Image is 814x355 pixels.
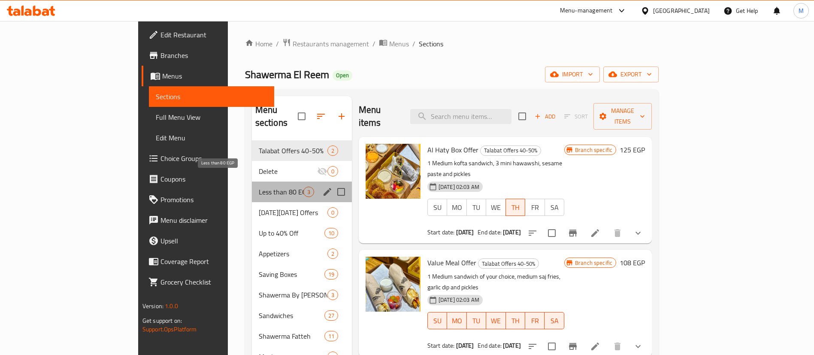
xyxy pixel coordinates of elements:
[509,315,522,327] span: TH
[142,66,274,86] a: Menus
[259,146,327,156] div: Talabat Offers 40-50%
[486,199,505,216] button: WE
[160,215,267,225] span: Menu disclaimer
[470,315,483,327] span: TU
[431,315,444,327] span: SU
[466,199,486,216] button: TU
[600,106,645,127] span: Manage items
[142,169,274,189] a: Coupons
[252,140,352,161] div: Talabat Offers 40-50%2
[548,201,561,214] span: SA
[366,144,421,199] img: Al Haty Box Offer
[149,86,274,107] a: Sections
[470,201,483,214] span: TU
[162,71,267,81] span: Menus
[142,231,274,251] a: Upsell
[620,144,645,156] h6: 125 EGP
[160,256,267,267] span: Coverage Report
[311,106,331,127] span: Sort sections
[525,199,545,216] button: FR
[552,69,593,80] span: import
[259,166,317,176] span: Delete
[252,182,352,202] div: Less than 80 EGP3edit
[321,185,334,198] button: edit
[427,340,455,351] span: Start date:
[427,143,478,156] span: Al Haty Box Offer
[245,38,659,49] nav: breadcrumb
[156,112,267,122] span: Full Menu View
[252,326,352,346] div: Shawerma Fatteh11
[548,315,560,327] span: SA
[142,315,182,326] span: Get support on:
[451,315,463,327] span: MO
[427,256,476,269] span: Value Meal Offer
[325,312,338,320] span: 27
[799,6,804,15] span: M
[142,189,274,210] a: Promotions
[142,324,197,335] a: Support.OpsPlatform
[503,227,521,238] b: [DATE]
[325,229,338,237] span: 10
[456,227,474,238] b: [DATE]
[563,223,583,243] button: Branch-specific-item
[333,72,352,79] span: Open
[467,312,486,329] button: TU
[252,305,352,326] div: Sandwiches27
[259,269,324,279] div: Saving Boxes
[590,341,600,352] a: Edit menu item
[478,340,502,351] span: End date:
[610,69,652,80] span: export
[427,199,447,216] button: SU
[327,146,338,156] div: items
[252,161,352,182] div: Delete0
[252,285,352,305] div: Shawerma By [PERSON_NAME]3
[324,228,338,238] div: items
[478,259,539,269] span: Talabat Offers 40-50%
[366,257,421,312] img: Value Meal Offer
[327,249,338,259] div: items
[259,331,324,341] span: Shawerma Fatteh
[427,158,564,179] p: 1 Medium kofta sandwich, 3 mini hawawshi, sesame paste and pickles
[327,166,338,176] div: items
[435,296,483,304] span: [DATE] 02:03 AM
[490,201,502,214] span: WE
[427,312,447,329] button: SU
[252,264,352,285] div: Saving Boxes19
[156,91,267,102] span: Sections
[379,38,409,49] a: Menus
[259,207,327,218] span: [DATE][DATE] Offers
[142,251,274,272] a: Coverage Report
[259,310,324,321] span: Sandwiches
[525,312,545,329] button: FR
[545,67,600,82] button: import
[593,103,652,130] button: Manage items
[607,223,628,243] button: delete
[481,146,541,155] span: Talabat Offers 40-50%
[293,107,311,125] span: Select all sections
[142,45,274,66] a: Branches
[522,223,543,243] button: sort-choices
[490,315,502,327] span: WE
[509,201,522,214] span: TH
[372,39,375,49] li: /
[419,39,443,49] span: Sections
[160,236,267,246] span: Upsell
[259,228,324,238] span: Up to 40% Off
[389,39,409,49] span: Menus
[572,146,616,154] span: Branch specific
[259,249,327,259] span: Appetizers
[620,257,645,269] h6: 108 EGP
[333,70,352,81] div: Open
[160,50,267,61] span: Branches
[142,272,274,292] a: Grocery Checklist
[293,39,369,49] span: Restaurants management
[245,65,329,84] span: Shawerma El Reem
[412,39,415,49] li: /
[165,300,178,312] span: 1.0.0
[324,269,338,279] div: items
[252,243,352,264] div: Appetizers2
[478,227,502,238] span: End date:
